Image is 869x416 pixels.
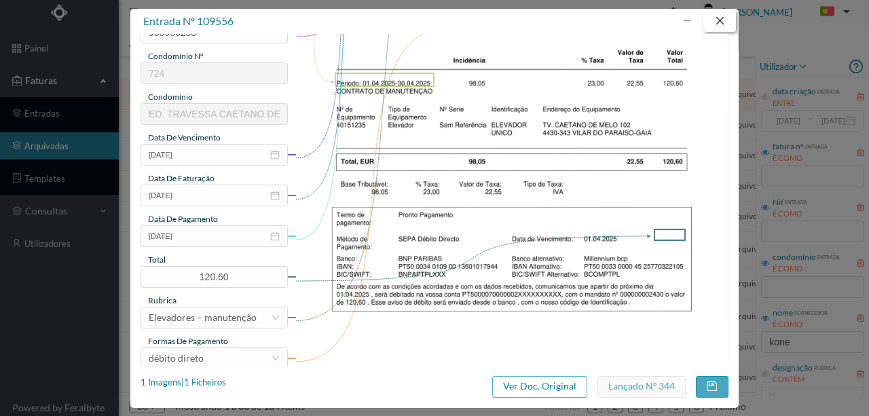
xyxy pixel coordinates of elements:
[148,173,215,183] span: data de faturação
[148,214,218,224] span: data de pagamento
[148,92,193,102] span: condomínio
[149,307,257,328] div: Elevadores – manutenção
[143,14,234,27] span: entrada nº 109556
[270,231,280,241] i: icon: calendar
[141,376,226,390] div: 1 Imagens | 1 Ficheiros
[148,254,166,265] span: total
[272,354,280,362] i: icon: down
[148,295,177,305] span: rubrica
[148,336,228,346] span: Formas de Pagamento
[270,150,280,159] i: icon: calendar
[148,132,221,143] span: data de vencimento
[809,1,855,23] button: PT
[148,51,204,61] span: condomínio nº
[270,191,280,200] i: icon: calendar
[272,314,280,322] i: icon: down
[597,376,686,398] button: Lançado nº 344
[492,376,587,398] button: Ver Doc. Original
[149,348,204,368] div: débito direto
